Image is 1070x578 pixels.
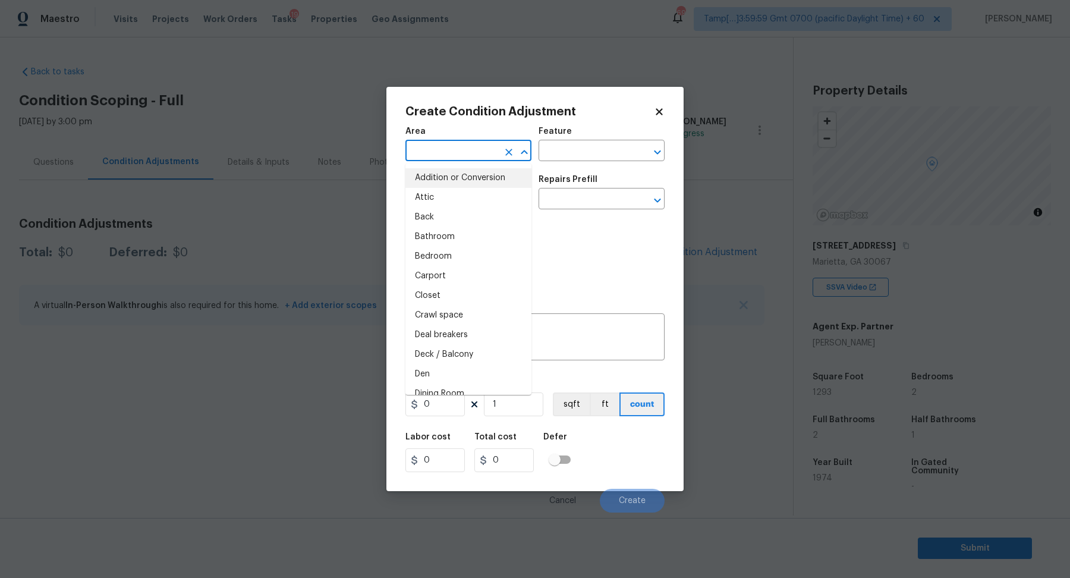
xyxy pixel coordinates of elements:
h5: Labor cost [405,433,451,441]
button: Clear [501,144,517,161]
li: Deck / Balcony [405,345,531,365]
li: Closet [405,286,531,306]
li: Dining Room [405,384,531,404]
li: Bathroom [405,227,531,247]
button: ft [590,392,619,416]
li: Carport [405,266,531,286]
li: Bedroom [405,247,531,266]
li: Back [405,208,531,227]
button: sqft [553,392,590,416]
h2: Create Condition Adjustment [405,106,654,118]
li: Crawl space [405,306,531,325]
li: Den [405,365,531,384]
button: Open [649,144,666,161]
h5: Feature [539,127,572,136]
h5: Total cost [474,433,517,441]
span: Cancel [549,497,576,505]
button: Close [516,144,533,161]
li: Addition or Conversion [405,168,531,188]
li: Deal breakers [405,325,531,345]
button: count [619,392,665,416]
button: Cancel [530,489,595,513]
button: Create [600,489,665,513]
h5: Defer [543,433,567,441]
h5: Repairs Prefill [539,175,597,184]
span: Create [619,497,646,505]
h5: Area [405,127,426,136]
button: Open [649,192,666,209]
li: Attic [405,188,531,208]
